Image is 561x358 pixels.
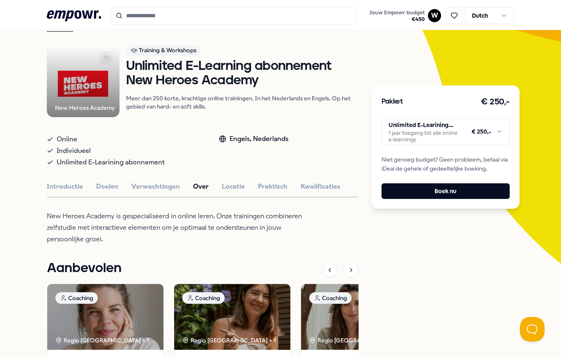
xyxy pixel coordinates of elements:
[481,95,510,109] h3: € 250,-
[382,155,510,173] span: Niet genoeg budget? Geen probleem, betaal via iDeal de gehele of gedeeltelijke boeking.
[301,181,340,192] button: Kwalificaties
[55,292,98,304] div: Coaching
[47,284,163,350] img: package image
[57,145,91,157] span: Individueel
[382,97,403,107] h3: Pakket
[366,7,428,24] a: Jouw Empowr budget€450
[428,9,441,22] button: W
[219,134,288,144] div: Engels, Nederlands
[47,210,314,245] p: New Heroes Academy is gespecialiseerd in online leren. Onze trainingen combineren zelfstudie met ...
[126,45,201,56] div: Training & Workshops
[301,284,417,350] img: package image
[47,258,122,279] h1: Aanbevolen
[126,94,359,111] p: Meer dan 250 korte, krachtige online trainingen. In het Nederlands en Engels. Op het gebied van h...
[126,45,359,59] a: Training & Workshops
[182,336,276,345] div: Regio [GEOGRAPHIC_DATA] + 1
[57,157,165,168] span: Unlimited E-Learining abonnement
[111,7,356,25] input: Search for products, categories or subcategories
[258,181,287,192] button: Praktisch
[47,45,120,118] img: Product Image
[520,317,545,342] iframe: Help Scout Beacon - Open
[47,181,83,192] button: Introductie
[309,336,396,345] div: Regio [GEOGRAPHIC_DATA]
[55,336,149,345] div: Regio [GEOGRAPHIC_DATA] + 1
[174,284,290,350] img: package image
[96,181,118,192] button: Doelen
[57,134,77,145] span: Online
[193,181,209,192] button: Over
[309,292,352,304] div: Coaching
[382,183,510,199] button: Boek nu
[55,103,115,112] div: New Heroes Academy
[182,292,225,304] div: Coaching
[369,9,425,16] span: Jouw Empowr budget
[222,181,245,192] button: Locatie
[131,181,180,192] button: Verwachtingen
[126,59,359,88] h1: Unlimited E-Learning abonnement New Heroes Academy
[369,16,425,23] span: € 450
[368,8,426,24] button: Jouw Empowr budget€450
